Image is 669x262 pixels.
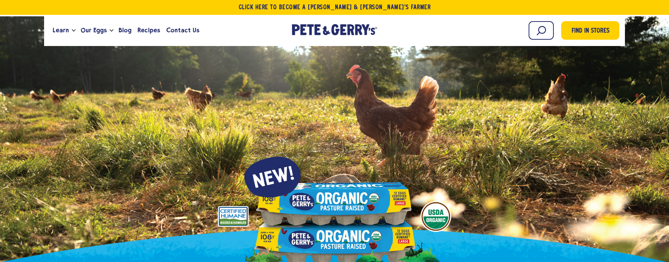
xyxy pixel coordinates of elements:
span: Learn [53,26,69,35]
button: Open the dropdown menu for Learn [72,29,76,32]
a: Find in Stores [561,21,619,40]
span: Our Eggs [81,26,107,35]
a: Blog [116,20,134,40]
span: Recipes [137,26,160,35]
span: Blog [119,26,132,35]
a: Contact Us [163,20,202,40]
button: Open the dropdown menu for Our Eggs [110,29,113,32]
a: Recipes [134,20,163,40]
a: Our Eggs [78,20,110,40]
a: Learn [50,20,72,40]
span: Find in Stores [572,26,609,36]
input: Search [529,21,554,40]
span: Contact Us [166,26,199,35]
